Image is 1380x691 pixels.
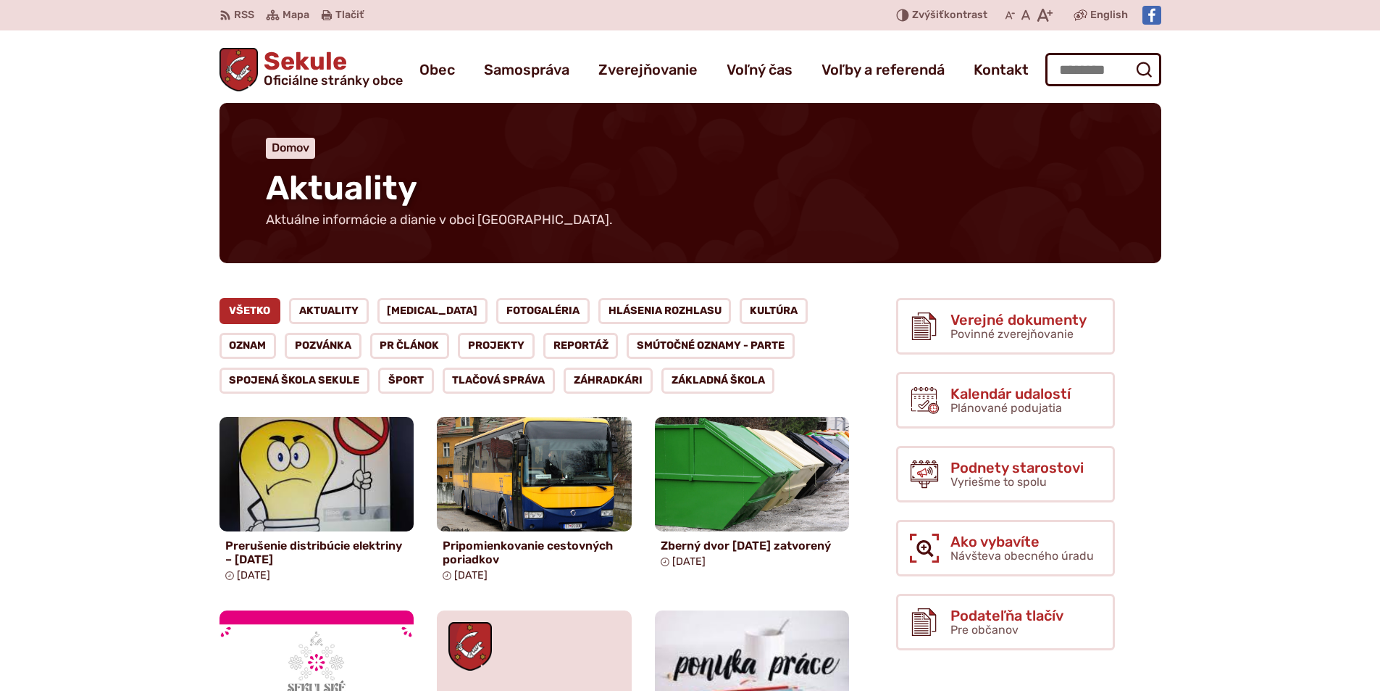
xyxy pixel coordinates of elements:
a: Kalendár udalostí Plánované podujatia [896,372,1115,429]
span: Oficiálne stránky obce [264,74,403,87]
span: Návšteva obecného úradu [950,549,1094,563]
a: Smútočné oznamy - parte [627,333,795,359]
span: Kalendár udalostí [950,386,1071,402]
span: Vyriešme to spolu [950,475,1047,489]
span: Aktuality [266,168,417,208]
h4: Pripomienkovanie cestovných poriadkov [443,539,626,566]
span: Pre občanov [950,623,1019,637]
a: English [1087,7,1131,24]
a: Zberný dvor [DATE] zatvorený [DATE] [655,417,850,574]
a: Reportáž [543,333,619,359]
a: Prerušenie distribúcie elektriny – [DATE] [DATE] [219,417,414,587]
a: Ako vybavíte Návšteva obecného úradu [896,520,1115,576]
a: Základná škola [661,368,775,394]
a: Tlačová správa [443,368,556,394]
a: Fotogaléria [496,298,590,324]
span: [DATE] [672,555,706,568]
span: Povinné zverejňovanie [950,327,1074,341]
a: Podnety starostovi Vyriešme to spolu [896,446,1115,502]
span: Tlačiť [335,9,364,22]
span: Mapa [283,7,309,24]
a: Pripomienkovanie cestovných poriadkov [DATE] [437,417,632,587]
span: Plánované podujatia [950,401,1062,415]
a: Šport [378,368,434,394]
a: Zverejňovanie [598,49,698,90]
a: Spojená škola Sekule [219,368,370,394]
a: Obec [419,49,455,90]
a: Hlásenia rozhlasu [598,298,732,324]
a: Samospráva [484,49,569,90]
a: Oznam [219,333,277,359]
a: PR článok [370,333,450,359]
span: RSS [234,7,254,24]
span: English [1090,7,1128,24]
h4: Prerušenie distribúcie elektriny – [DATE] [225,539,409,566]
span: Podateľňa tlačív [950,608,1063,624]
a: Aktuality [289,298,369,324]
a: Kultúra [740,298,808,324]
span: kontrast [912,9,987,22]
a: Podateľňa tlačív Pre občanov [896,594,1115,650]
p: Aktuálne informácie a dianie v obci [GEOGRAPHIC_DATA]. [266,212,614,228]
a: Voľný čas [727,49,793,90]
h4: Zberný dvor [DATE] zatvorený [661,539,844,553]
img: Prejsť na Facebook stránku [1142,6,1161,25]
a: Domov [272,141,309,154]
a: Kontakt [974,49,1029,90]
a: Všetko [219,298,281,324]
a: Projekty [458,333,535,359]
span: Sekule [258,49,403,87]
span: [DATE] [454,569,488,582]
span: Ako vybavíte [950,534,1094,550]
span: Verejné dokumenty [950,312,1087,328]
span: Zvýšiť [912,9,944,21]
img: Prejsť na domovskú stránku [219,48,259,91]
span: Podnety starostovi [950,460,1084,476]
a: Záhradkári [564,368,653,394]
a: Pozvánka [285,333,361,359]
span: [DATE] [237,569,270,582]
a: [MEDICAL_DATA] [377,298,488,324]
a: Logo Sekule, prejsť na domovskú stránku. [219,48,403,91]
a: Verejné dokumenty Povinné zverejňovanie [896,298,1115,355]
a: Voľby a referendá [821,49,945,90]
